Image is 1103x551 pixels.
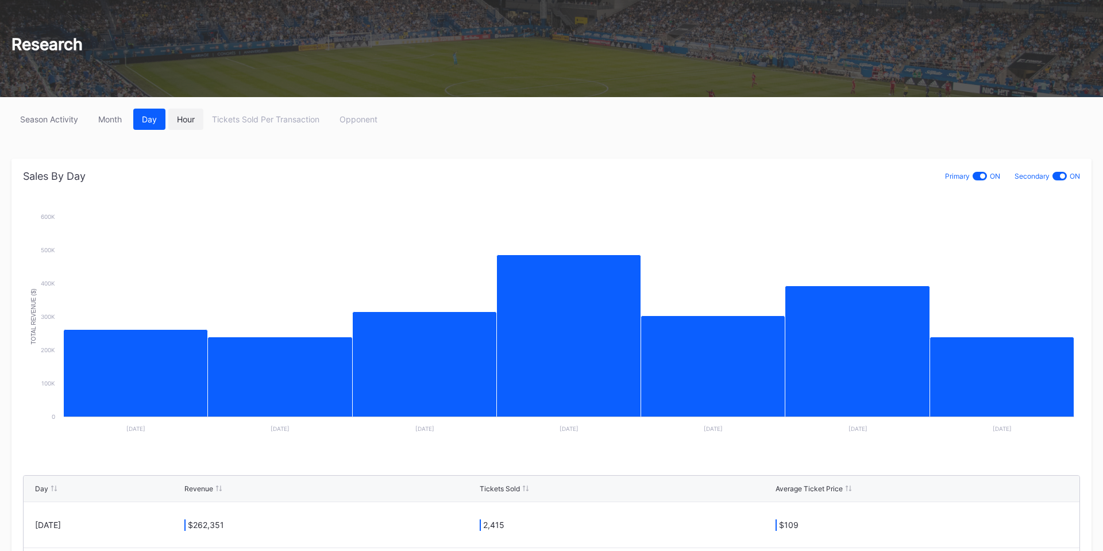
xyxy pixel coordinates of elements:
text: 400k [41,280,55,287]
text: 300k [41,313,55,320]
div: Primary ON [945,170,1000,182]
text: [DATE] [560,425,579,432]
div: Sales By Day [23,170,86,182]
button: Season Activity [11,109,87,130]
div: Season Activity [20,114,78,124]
text: 200k [41,346,55,353]
div: $109 [779,520,799,530]
text: [DATE] [849,425,867,432]
text: [DATE] [993,425,1012,432]
div: [DATE] [35,520,182,530]
text: [DATE] [271,425,290,432]
div: $262,351 [188,520,224,530]
text: 500k [41,246,55,253]
text: [DATE] [126,425,145,432]
text: [DATE] [704,425,723,432]
button: Month [90,109,130,130]
button: Day [133,109,165,130]
svg: Chart title [23,211,1080,441]
div: Month [98,114,122,124]
div: Hour [177,114,195,124]
text: Total Revenue ($) [30,288,37,344]
div: Revenue [184,484,213,493]
text: 100k [41,380,55,387]
button: Hour [168,109,203,130]
div: 2,415 [483,520,504,530]
text: 0 [52,413,55,420]
text: [DATE] [415,425,434,432]
div: Day [142,114,157,124]
div: Day [35,484,48,493]
div: Tickets Sold [480,484,520,493]
text: 600k [41,213,55,220]
div: Secondary ON [1015,170,1080,182]
div: Average Ticket Price [776,484,843,493]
